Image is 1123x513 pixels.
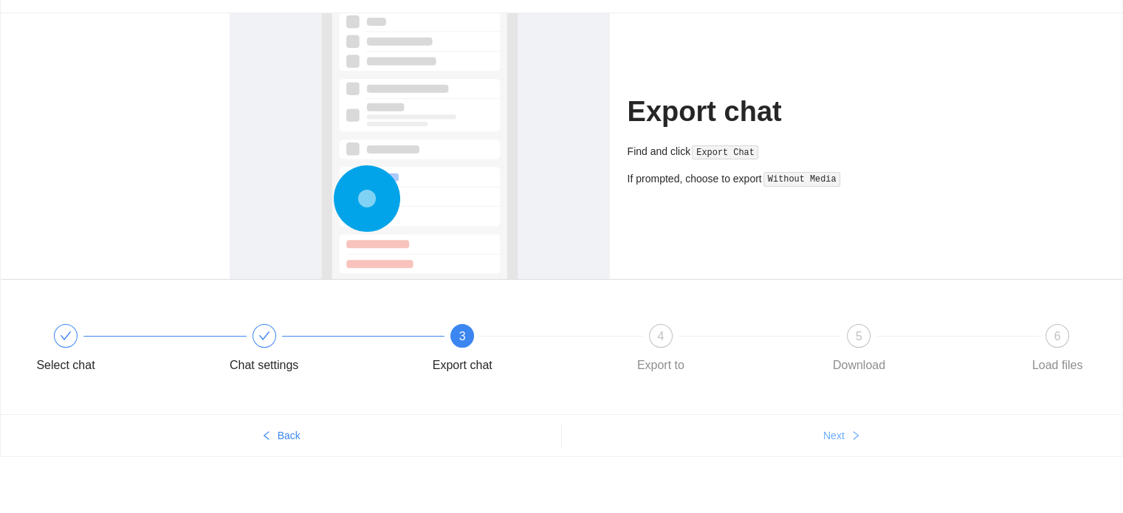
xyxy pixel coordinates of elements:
[261,430,272,442] span: left
[763,172,840,187] code: Without Media
[23,324,221,377] div: Select chat
[618,324,817,377] div: 4Export to
[433,354,492,377] div: Export chat
[1032,354,1083,377] div: Load files
[1054,330,1061,342] span: 6
[562,424,1123,447] button: Nextright
[278,427,301,444] span: Back
[419,324,618,377] div: 3Export chat
[258,330,270,342] span: check
[851,430,861,442] span: right
[459,330,466,342] span: 3
[833,354,885,377] div: Download
[628,143,894,160] div: Find and click
[637,354,684,377] div: Export to
[856,330,862,342] span: 5
[36,354,95,377] div: Select chat
[692,145,758,160] code: Export Chat
[221,324,420,377] div: Chat settings
[628,94,894,129] h1: Export chat
[1014,324,1100,377] div: 6Load files
[230,354,298,377] div: Chat settings
[60,330,72,342] span: check
[628,171,894,187] div: If prompted, choose to export
[1,424,561,447] button: leftBack
[816,324,1014,377] div: 5Download
[823,427,845,444] span: Next
[657,330,664,342] span: 4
